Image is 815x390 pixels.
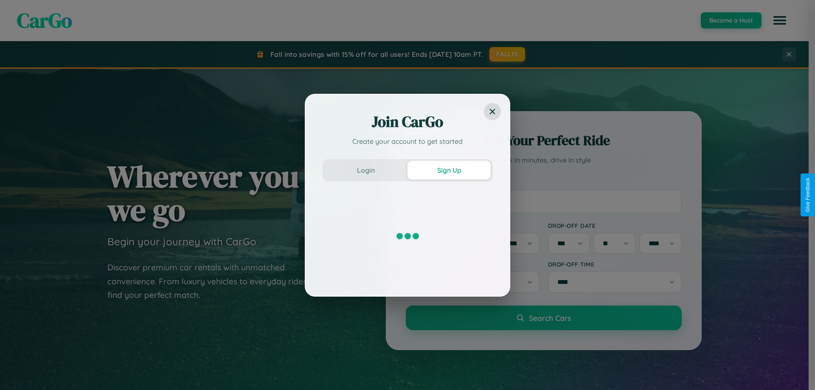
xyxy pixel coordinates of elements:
button: Login [324,161,407,180]
button: Sign Up [407,161,491,180]
div: Give Feedback [805,178,811,212]
h2: Join CarGo [323,112,492,132]
iframe: Intercom live chat [8,361,29,382]
p: Create your account to get started [323,136,492,146]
